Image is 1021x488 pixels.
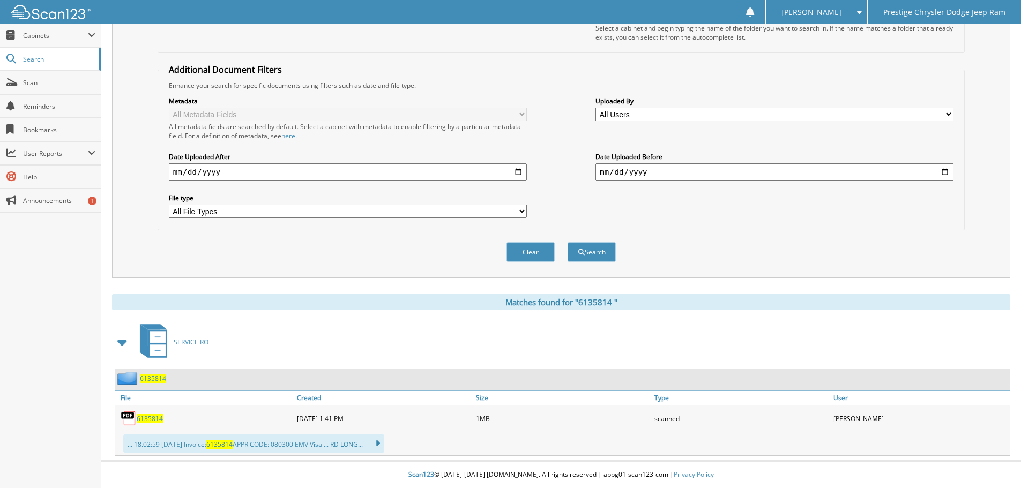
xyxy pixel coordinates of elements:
span: Help [23,172,95,182]
a: User [831,391,1010,405]
span: Scan [23,78,95,87]
span: Bookmarks [23,125,95,134]
a: Privacy Policy [674,470,714,479]
span: Prestige Chrysler Dodge Jeep Ram [883,9,1005,16]
span: 6 1 3 5 8 1 4 [140,374,166,383]
label: Date Uploaded Before [595,152,953,161]
span: 6135814 [206,440,233,449]
img: scan123-logo-white.svg [11,5,91,19]
label: Date Uploaded After [169,152,527,161]
span: 6 1 3 5 8 1 4 [137,414,163,423]
label: Metadata [169,96,527,106]
span: Cabinets [23,31,88,40]
a: File [115,391,294,405]
span: Search [23,55,94,64]
span: Announcements [23,196,95,205]
img: folder2.png [117,372,140,385]
div: 1 [88,197,96,205]
span: S E R V I C E R O [174,337,208,347]
div: 1MB [473,408,652,429]
button: Clear [506,242,555,262]
div: Select a cabinet and begin typing the name of the folder you want to search in. If the name match... [595,24,953,42]
a: SERVICE RO [133,321,208,363]
a: Size [473,391,652,405]
span: Scan123 [408,470,434,479]
iframe: Chat Widget [967,437,1021,488]
input: end [595,163,953,181]
div: ... 18.02:59 [DATE] Invoice: APPR CODE: 080300 EMV Visa ... RD LONG... [123,434,384,453]
span: [PERSON_NAME] [781,9,841,16]
div: [DATE] 1:41 PM [294,408,473,429]
button: Search [568,242,616,262]
span: Reminders [23,102,95,111]
div: scanned [652,408,831,429]
label: Uploaded By [595,96,953,106]
a: Type [652,391,831,405]
a: 6135814 [140,374,166,383]
legend: Additional Document Filters [163,64,287,76]
a: here [281,131,295,140]
a: Created [294,391,473,405]
label: File type [169,193,527,202]
span: User Reports [23,149,88,158]
div: All metadata fields are searched by default. Select a cabinet with metadata to enable filtering b... [169,122,527,140]
div: © [DATE]-[DATE] [DOMAIN_NAME]. All rights reserved | appg01-scan123-com | [101,462,1021,488]
img: PDF.png [121,410,137,426]
input: start [169,163,527,181]
div: Enhance your search for specific documents using filters such as date and file type. [163,81,959,90]
div: Matches found for "6135814 " [112,294,1010,310]
a: 6135814 [137,414,163,423]
div: [PERSON_NAME] [831,408,1010,429]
